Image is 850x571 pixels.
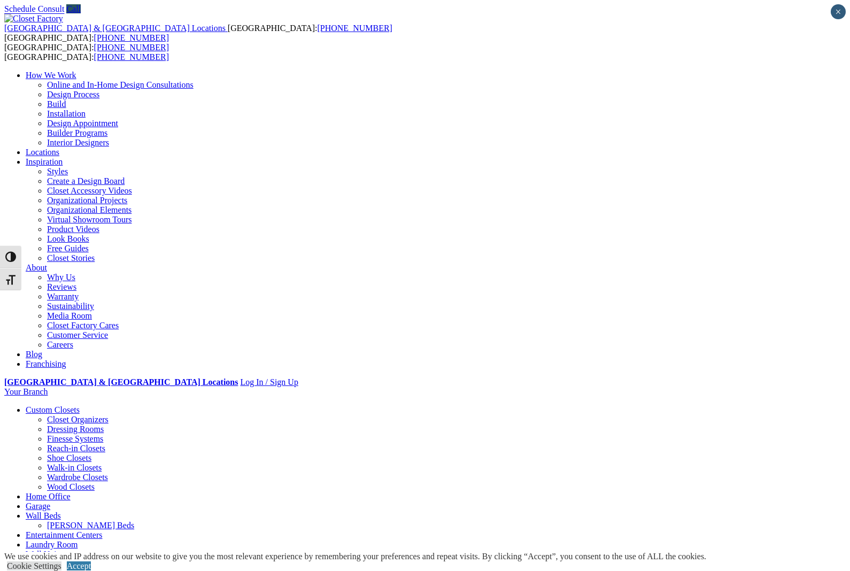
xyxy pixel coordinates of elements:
a: Online and In-Home Design Consultations [47,80,194,89]
a: Styles [47,167,68,176]
a: Closet Stories [47,253,95,263]
a: Free Guides [47,244,89,253]
a: Walk-in Closets [47,463,102,472]
a: Careers [47,340,73,349]
a: Laundry Room [26,540,78,549]
a: Interior Designers [47,138,109,147]
a: Wood Closets [47,482,95,491]
a: Installation [47,109,86,118]
a: Garage [26,501,50,511]
a: Dressing Rooms [47,425,104,434]
a: Entertainment Centers [26,530,103,539]
a: Organizational Projects [47,196,127,205]
a: Wall Beds [26,511,61,520]
a: Customer Service [47,330,108,339]
a: Wardrobe Closets [47,473,108,482]
a: Why Us [47,273,75,282]
a: Design Process [47,90,99,99]
span: [GEOGRAPHIC_DATA]: [GEOGRAPHIC_DATA]: [4,24,392,42]
a: Custom Closets [26,405,80,414]
span: [GEOGRAPHIC_DATA] & [GEOGRAPHIC_DATA] Locations [4,24,226,33]
a: Locations [26,148,59,157]
a: Product Videos [47,225,99,234]
a: [GEOGRAPHIC_DATA] & [GEOGRAPHIC_DATA] Locations [4,377,238,387]
a: Media Room [47,311,92,320]
div: We use cookies and IP address on our website to give you the most relevant experience by remember... [4,552,706,561]
a: Build [47,99,66,109]
a: Sustainability [47,302,94,311]
img: Closet Factory [4,14,63,24]
a: Closet Organizers [47,415,109,424]
a: Shoe Closets [47,453,91,462]
a: Call [66,4,81,13]
a: Finesse Systems [47,434,103,443]
a: Virtual Showroom Tours [47,215,132,224]
a: How We Work [26,71,76,80]
a: [GEOGRAPHIC_DATA] & [GEOGRAPHIC_DATA] Locations [4,24,228,33]
a: Design Appointment [47,119,118,128]
a: Wall Units [26,550,62,559]
a: Reviews [47,282,76,291]
a: Organizational Elements [47,205,132,214]
a: Schedule Consult [4,4,64,13]
a: Look Books [47,234,89,243]
a: Franchising [26,359,66,368]
a: [PHONE_NUMBER] [94,43,169,52]
a: Builder Programs [47,128,107,137]
a: Blog [26,350,42,359]
a: Closet Accessory Videos [47,186,132,195]
a: Warranty [47,292,79,301]
a: Reach-in Closets [47,444,105,453]
button: Close [831,4,846,19]
a: [PHONE_NUMBER] [317,24,392,33]
a: Accept [67,561,91,570]
a: Your Branch [4,387,48,396]
a: About [26,263,47,272]
a: Home Office [26,492,71,501]
a: Inspiration [26,157,63,166]
a: Cookie Settings [7,561,61,570]
a: Closet Factory Cares [47,321,119,330]
a: [PHONE_NUMBER] [94,52,169,61]
a: [PERSON_NAME] Beds [47,521,134,530]
span: [GEOGRAPHIC_DATA]: [GEOGRAPHIC_DATA]: [4,43,169,61]
a: Create a Design Board [47,176,125,186]
a: [PHONE_NUMBER] [94,33,169,42]
a: Log In / Sign Up [240,377,298,387]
